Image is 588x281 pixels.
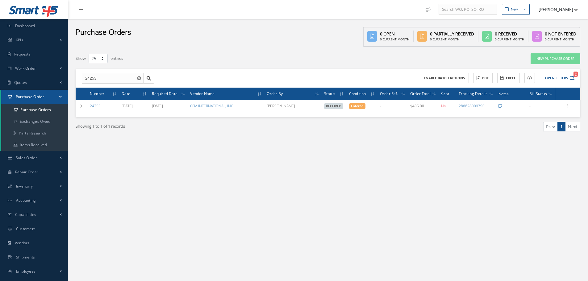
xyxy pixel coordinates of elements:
span: Dashboard [15,23,35,28]
button: PDF [473,73,493,84]
span: Received [324,103,343,109]
td: $435.00 [408,100,439,112]
span: Employees [16,269,36,274]
button: Enable batch actions [420,73,469,84]
span: Bill Status [529,90,547,96]
button: New [502,4,530,15]
a: Parts Research [1,127,68,139]
div: 0 Current Month [495,37,524,42]
a: 1 [557,122,565,131]
span: Order Ref. [380,90,398,96]
span: No [441,103,446,109]
label: entries [111,53,123,62]
span: Tracking Details [459,90,487,96]
svg: Reset [137,76,141,80]
span: Order Total [410,90,431,96]
span: Sales Order [16,155,37,160]
span: Customers [16,226,36,231]
span: [PERSON_NAME] [267,103,295,109]
span: Date [122,90,130,96]
span: Quotes [14,80,27,85]
span: Required Date [152,90,177,96]
span: Purchase Order [16,94,44,99]
span: Repair Order [15,169,39,175]
div: 0 Partially Received [430,31,474,37]
button: [PERSON_NAME] [533,3,578,15]
div: 0 Not Entered [545,31,576,37]
a: 286828009790 [459,103,485,109]
a: 24253 [90,103,101,109]
span: Notes [498,91,509,97]
span: Status [324,90,335,96]
td: - [527,100,555,112]
div: Showing 1 to 1 of 1 records [71,122,328,136]
span: Work Order [15,66,36,71]
span: KPIs [16,37,23,43]
span: Requests [14,52,31,57]
span: Shipments [16,254,35,260]
span: Sent [441,91,449,97]
button: Reset [136,73,144,84]
button: Open Filters2 [540,73,574,83]
button: Excel [497,73,520,84]
input: Search by PO # [82,73,144,84]
div: 0 Current Month [430,37,474,42]
h2: Purchase Orders [75,28,131,37]
span: Capabilities [15,212,36,217]
span: 2 [573,72,578,77]
span: Accounting [16,198,36,203]
a: Items Received [1,139,68,151]
span: Vendor Name [190,90,215,96]
a: Purchase Order [1,90,68,104]
a: Exchanges Owed [1,116,68,127]
span: Number [90,90,104,96]
td: - [377,100,408,112]
span: Condition [349,90,366,96]
td: [DATE] [119,100,149,112]
input: Search WO, PO, SO, RO [439,4,497,15]
a: CFM INTERNATIONAL, INC [190,103,233,109]
div: 0 Current Month [545,37,576,42]
a: New Purchase Order [531,53,580,64]
a: Purchase Orders [1,104,68,116]
span: Order By [267,90,283,96]
div: 0 Open [380,31,409,37]
span: Entered [349,103,365,109]
span: Inventory [16,184,33,189]
a: Click to set or update the required date [152,103,163,109]
div: 0 Received [495,31,524,37]
label: Show [76,53,86,62]
span: Vendors [15,240,30,246]
div: New [511,7,518,12]
div: 0 Current Month [380,37,409,42]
